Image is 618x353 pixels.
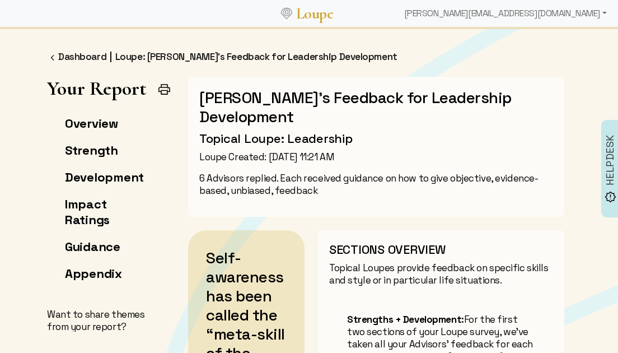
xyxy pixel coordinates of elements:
[199,172,553,197] p: 6 Advisors replied. Each received guidance on how to give objective, evidence-based, unbiased, fe...
[153,78,176,101] button: Print Report
[47,52,58,63] img: FFFF
[605,191,616,203] img: brightness_alert_FILL0_wght500_GRAD0_ops.svg
[65,169,144,185] a: Development
[329,262,553,286] p: Topical Loupes provide feedback on specific skills and style or in particular life situations.
[65,196,110,227] a: Impact Ratings
[47,77,146,100] h1: Your Report
[65,239,120,254] a: Guidance
[199,88,553,126] h2: [PERSON_NAME]'s Feedback for Leadership Development
[329,241,553,257] h3: SECTIONS OVERVIEW
[199,131,553,146] h3: Topical Loupe: Leadership
[281,8,292,19] img: Loupe Logo
[347,313,464,326] b: Strengths + Development:
[47,77,152,332] app-left-page-nav: Your Report
[157,82,171,96] img: Print Icon
[47,308,152,333] p: Want to share themes from your report?
[400,2,611,25] div: [PERSON_NAME][EMAIL_ADDRESS][DOMAIN_NAME]
[292,3,337,24] a: Loupe
[58,50,106,63] a: Dashboard
[115,50,397,63] a: Loupe: [PERSON_NAME]'s Feedback for Leadership Development
[199,151,553,163] p: Loupe Created: [DATE] 11:21 AM
[110,50,112,63] span: |
[65,142,118,158] a: Strength
[65,115,118,131] a: Overview
[65,266,122,281] a: Appendix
